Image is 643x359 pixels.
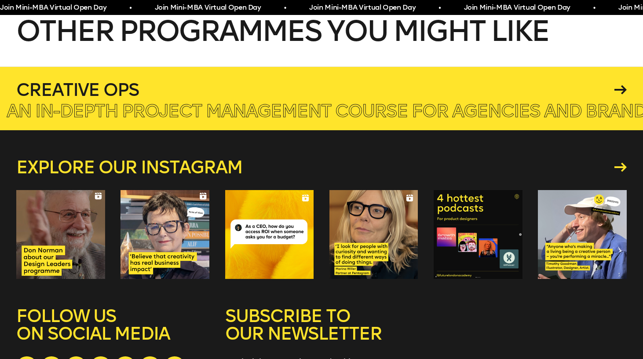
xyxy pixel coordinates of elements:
h5: FOLLOW US ON SOCIAL MEDIA [16,307,209,356]
span: • [284,3,286,13]
span: • [129,3,132,13]
h5: SUBSCRIBE TO OUR NEWSLETTER [225,307,394,356]
a: Explore our instagram [16,158,627,176]
span: • [593,3,596,13]
h4: Creative Ops [16,81,612,99]
span: Other programmes you might like [16,14,549,48]
span: • [438,3,441,13]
